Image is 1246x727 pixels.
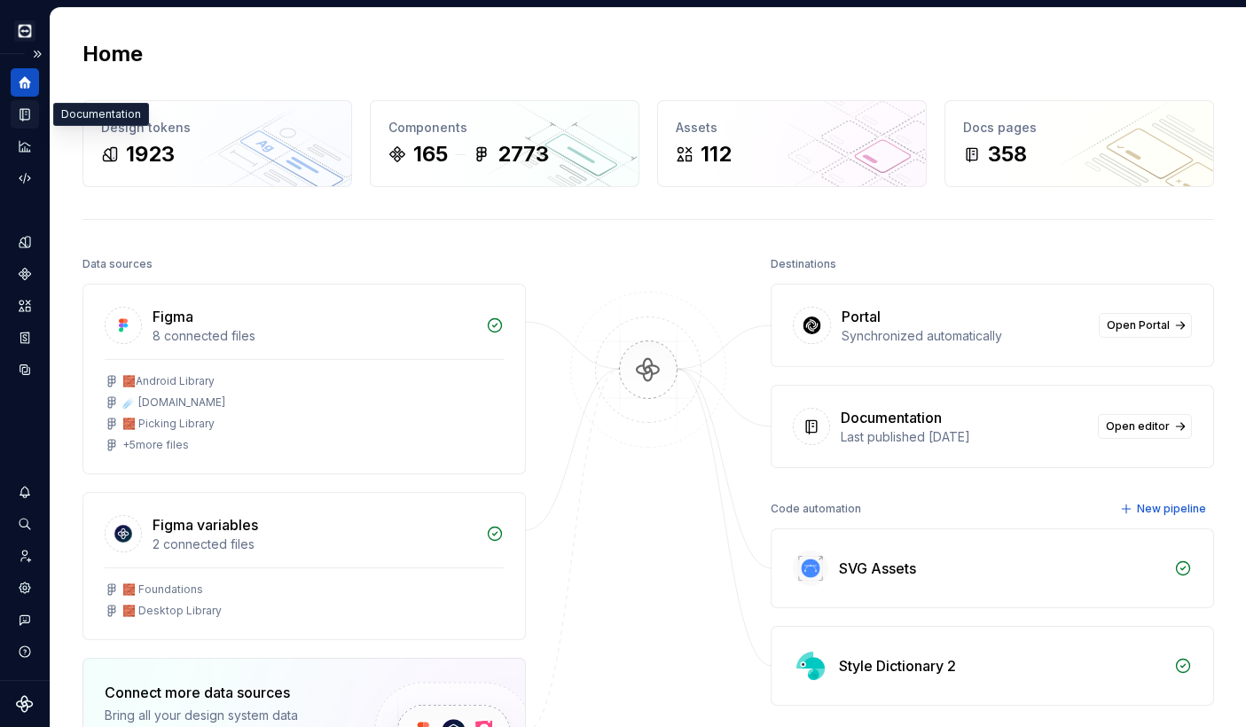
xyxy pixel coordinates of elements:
[122,395,225,410] div: ☄️ [DOMAIN_NAME]
[11,292,39,320] a: Assets
[153,535,475,553] div: 2 connected files
[11,164,39,192] a: Code automation
[101,119,333,137] div: Design tokens
[370,100,639,187] a: Components1652773
[771,496,861,521] div: Code automation
[11,228,39,256] a: Design tokens
[11,542,39,570] a: Invite team
[676,119,908,137] div: Assets
[842,306,881,327] div: Portal
[82,40,143,68] h2: Home
[841,428,1087,446] div: Last published [DATE]
[11,132,39,160] a: Analytics
[16,695,34,713] svg: Supernova Logo
[1115,496,1214,521] button: New pipeline
[153,327,475,345] div: 8 connected files
[388,119,621,137] div: Components
[11,606,39,634] button: Contact support
[11,260,39,288] a: Components
[11,356,39,384] a: Data sources
[105,682,344,703] div: Connect more data sources
[944,100,1214,187] a: Docs pages358
[11,510,39,538] button: Search ⌘K
[11,68,39,97] a: Home
[988,140,1027,168] div: 358
[842,327,1088,345] div: Synchronized automatically
[53,103,149,126] div: Documentation
[839,558,916,579] div: SVG Assets
[11,574,39,602] a: Settings
[963,119,1195,137] div: Docs pages
[82,284,526,474] a: Figma8 connected files🧱Android Library☄️ [DOMAIN_NAME]🧱 Picking Library+5more files
[701,140,732,168] div: 112
[153,514,258,535] div: Figma variables
[82,492,526,640] a: Figma variables2 connected files🧱 Foundations🧱 Desktop Library
[498,140,549,168] div: 2773
[153,306,193,327] div: Figma
[771,252,836,277] div: Destinations
[11,324,39,352] a: Storybook stories
[1137,502,1206,516] span: New pipeline
[1099,313,1192,338] a: Open Portal
[122,582,203,597] div: 🧱 Foundations
[25,42,50,66] button: Expand sidebar
[1106,419,1170,434] span: Open editor
[122,417,215,431] div: 🧱 Picking Library
[11,100,39,129] a: Documentation
[122,438,189,452] div: + 5 more files
[122,374,215,388] div: 🧱Android Library
[839,655,956,676] div: Style Dictionary 2
[413,140,448,168] div: 165
[82,100,352,187] a: Design tokens1923
[122,604,222,618] div: 🧱 Desktop Library
[11,478,39,506] button: Notifications
[1098,414,1192,439] a: Open editor
[126,140,175,168] div: 1923
[657,100,927,187] a: Assets112
[82,252,153,277] div: Data sources
[14,20,35,42] img: e3886e02-c8c5-455d-9336-29756fd03ba2.png
[1107,318,1170,332] span: Open Portal
[841,407,942,428] div: Documentation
